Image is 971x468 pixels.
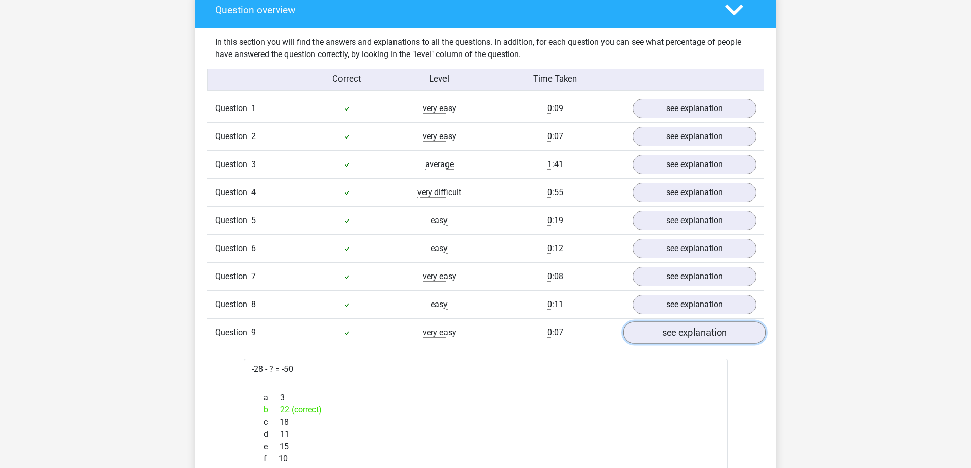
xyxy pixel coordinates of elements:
[215,158,251,171] span: Question
[547,131,563,142] span: 0:07
[623,322,765,344] a: see explanation
[633,239,756,258] a: see explanation
[633,295,756,314] a: see explanation
[251,271,256,281] span: 7
[251,103,256,113] span: 1
[264,404,280,416] span: b
[256,404,716,416] div: 22 (correct)
[215,4,710,16] h4: Question overview
[256,441,716,453] div: 15
[215,186,251,199] span: Question
[264,392,280,404] span: a
[251,187,256,197] span: 4
[207,36,764,61] div: In this section you will find the answers and explanations to all the questions. In addition, for...
[215,130,251,143] span: Question
[256,453,716,465] div: 10
[215,214,251,227] span: Question
[251,243,256,253] span: 6
[215,102,251,115] span: Question
[256,416,716,428] div: 18
[547,187,563,198] span: 0:55
[215,242,251,255] span: Question
[633,99,756,118] a: see explanation
[393,73,486,86] div: Level
[215,326,251,339] span: Question
[215,298,251,311] span: Question
[264,428,280,441] span: d
[485,73,624,86] div: Time Taken
[431,299,448,310] span: easy
[423,271,456,282] span: very easy
[547,159,563,170] span: 1:41
[215,270,251,283] span: Question
[423,103,456,114] span: very easy
[633,183,756,202] a: see explanation
[547,215,563,226] span: 0:19
[547,243,563,254] span: 0:12
[431,215,448,226] span: easy
[251,131,256,141] span: 2
[417,187,461,198] span: very difficult
[431,243,448,254] span: easy
[300,73,393,86] div: Correct
[633,127,756,146] a: see explanation
[423,131,456,142] span: very easy
[423,327,456,338] span: very easy
[256,392,716,404] div: 3
[633,155,756,174] a: see explanation
[547,299,563,310] span: 0:11
[264,416,280,428] span: c
[256,428,716,441] div: 11
[633,211,756,230] a: see explanation
[251,327,256,337] span: 9
[425,159,454,170] span: average
[547,327,563,338] span: 0:07
[251,215,256,225] span: 5
[251,159,256,169] span: 3
[251,299,256,309] span: 8
[547,271,563,282] span: 0:08
[547,103,563,114] span: 0:09
[264,453,279,465] span: f
[264,441,280,453] span: e
[633,267,756,286] a: see explanation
